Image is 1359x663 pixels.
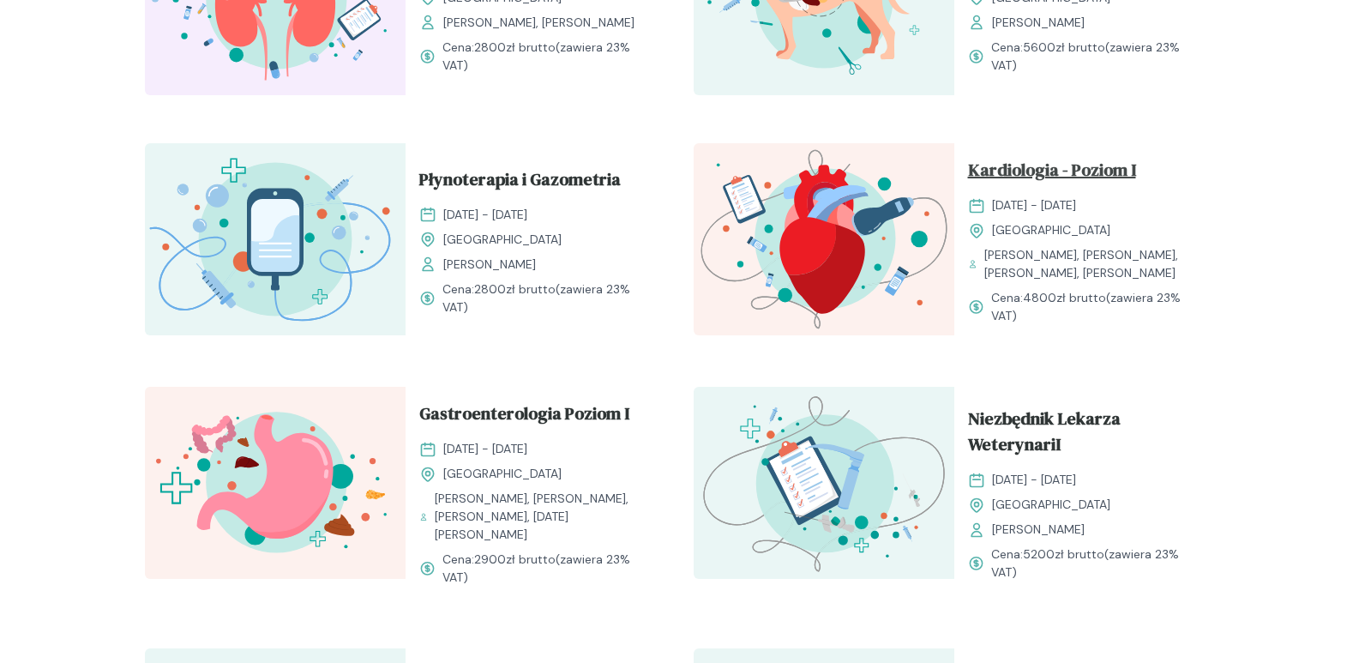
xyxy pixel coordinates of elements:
[968,406,1201,464] a: Niezbędnik Lekarza WeterynariI
[1023,290,1106,305] span: 4800 zł brutto
[991,545,1201,582] span: Cena: (zawiera 23% VAT)
[694,143,954,335] img: ZpbGfh5LeNNTxNm4_KardioI_T.svg
[145,387,406,579] img: Zpbdlx5LeNNTxNvT_GastroI_T.svg
[443,256,536,274] span: [PERSON_NAME]
[443,206,527,224] span: [DATE] - [DATE]
[1023,39,1105,55] span: 5600 zł brutto
[442,39,652,75] span: Cena: (zawiera 23% VAT)
[1023,546,1104,562] span: 5200 zł brutto
[442,280,652,316] span: Cena: (zawiera 23% VAT)
[474,39,556,55] span: 2800 zł brutto
[992,471,1076,489] span: [DATE] - [DATE]
[968,157,1201,190] a: Kardiologia - Poziom I
[474,551,556,567] span: 2900 zł brutto
[991,289,1201,325] span: Cena: (zawiera 23% VAT)
[992,521,1085,539] span: [PERSON_NAME]
[419,401,629,433] span: Gastroenterologia Poziom I
[419,166,621,199] span: Płynoterapia i Gazometria
[443,465,562,483] span: [GEOGRAPHIC_DATA]
[992,14,1085,32] span: [PERSON_NAME]
[443,440,527,458] span: [DATE] - [DATE]
[419,166,652,199] a: Płynoterapia i Gazometria
[474,281,556,297] span: 2800 zł brutto
[145,143,406,335] img: Zpay8B5LeNNTxNg0_P%C5%82ynoterapia_T.svg
[694,387,954,579] img: aHe4VUMqNJQqH-M0_ProcMH_T.svg
[991,39,1201,75] span: Cena: (zawiera 23% VAT)
[435,490,652,544] span: [PERSON_NAME], [PERSON_NAME], [PERSON_NAME], [DATE][PERSON_NAME]
[992,496,1110,514] span: [GEOGRAPHIC_DATA]
[992,196,1076,214] span: [DATE] - [DATE]
[984,246,1201,282] span: [PERSON_NAME], [PERSON_NAME], [PERSON_NAME], [PERSON_NAME]
[992,221,1110,239] span: [GEOGRAPHIC_DATA]
[419,401,652,433] a: Gastroenterologia Poziom I
[442,551,652,587] span: Cena: (zawiera 23% VAT)
[443,14,634,32] span: [PERSON_NAME], [PERSON_NAME]
[443,231,562,249] span: [GEOGRAPHIC_DATA]
[968,157,1136,190] span: Kardiologia - Poziom I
